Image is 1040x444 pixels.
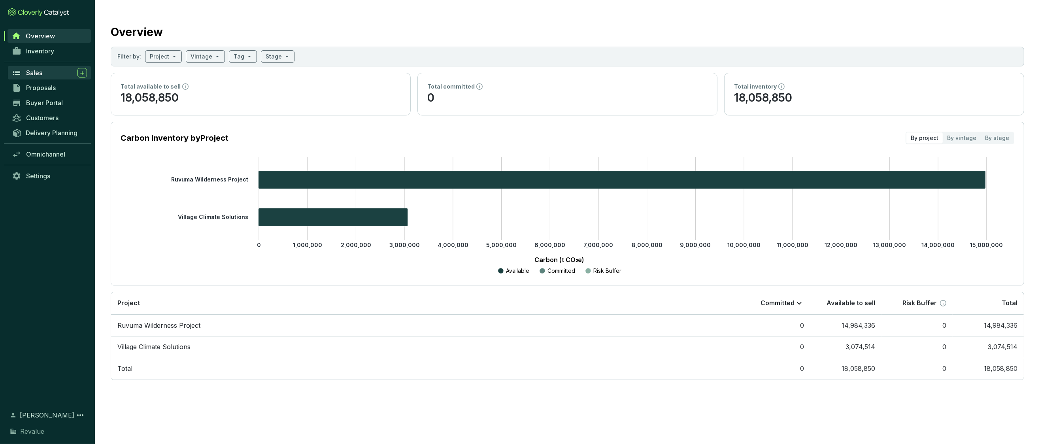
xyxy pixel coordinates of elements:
td: 18,058,850 [953,358,1024,380]
span: Proposals [26,84,56,92]
span: Customers [26,114,59,122]
tspan: 4,000,000 [438,242,468,248]
p: Total available to sell [121,83,181,91]
td: 3,074,514 [810,336,881,358]
span: [PERSON_NAME] [20,410,74,420]
p: Carbon Inventory by Project [121,132,228,144]
tspan: 1,000,000 [293,242,322,248]
p: Total committed [427,83,475,91]
th: Project [111,292,739,315]
h2: Overview [111,24,163,40]
tspan: 15,000,000 [970,242,1003,248]
td: 14,984,336 [953,315,1024,336]
td: 3,074,514 [953,336,1024,358]
a: Omnichannel [8,147,91,161]
tspan: 9,000,000 [680,242,711,248]
tspan: 14,000,000 [921,242,955,248]
p: 18,058,850 [734,91,1014,106]
a: Customers [8,111,91,125]
div: By vintage [943,132,981,144]
tspan: 12,000,000 [825,242,857,248]
p: Total inventory [734,83,777,91]
tspan: 11,000,000 [777,242,808,248]
td: 0 [739,336,810,358]
tspan: Village Climate Solutions [178,213,248,220]
tspan: 13,000,000 [873,242,906,248]
div: By project [906,132,943,144]
a: Proposals [8,81,91,94]
p: Committed [761,299,795,308]
span: Omnichannel [26,150,65,158]
a: Sales [8,66,91,79]
tspan: 10,000,000 [727,242,761,248]
tspan: 3,000,000 [389,242,420,248]
p: Committed [548,267,576,275]
td: Total [111,358,739,380]
p: Filter by: [117,53,141,60]
td: 0 [739,315,810,336]
div: By stage [981,132,1014,144]
span: Sales [26,69,42,77]
tspan: Ruvuma Wilderness Project [171,176,248,183]
p: Carbon (t CO₂e) [132,255,987,265]
td: Ruvuma Wilderness Project [111,315,739,336]
td: 0 [881,358,953,380]
p: Risk Buffer [902,299,937,308]
tspan: 8,000,000 [632,242,663,248]
tspan: 0 [257,242,261,248]
p: Available [506,267,530,275]
td: Village Climate Solutions [111,336,739,358]
p: 18,058,850 [121,91,401,106]
a: Buyer Portal [8,96,91,110]
td: 0 [881,315,953,336]
div: segmented control [906,132,1014,144]
span: Overview [26,32,55,40]
span: Inventory [26,47,54,55]
td: 0 [739,358,810,380]
td: 18,058,850 [810,358,881,380]
p: 0 [427,91,708,106]
span: Buyer Portal [26,99,63,107]
span: Delivery Planning [26,129,77,137]
a: Overview [8,29,91,43]
tspan: 5,000,000 [486,242,517,248]
th: Available to sell [810,292,881,315]
td: 14,984,336 [810,315,881,336]
span: Settings [26,172,50,180]
a: Inventory [8,44,91,58]
a: Settings [8,169,91,183]
td: 0 [881,336,953,358]
a: Delivery Planning [8,126,91,139]
tspan: 2,000,000 [341,242,371,248]
tspan: 6,000,000 [534,242,565,248]
span: Revalue [20,427,44,436]
tspan: 7,000,000 [584,242,613,248]
th: Total [953,292,1024,315]
p: Risk Buffer [594,267,622,275]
